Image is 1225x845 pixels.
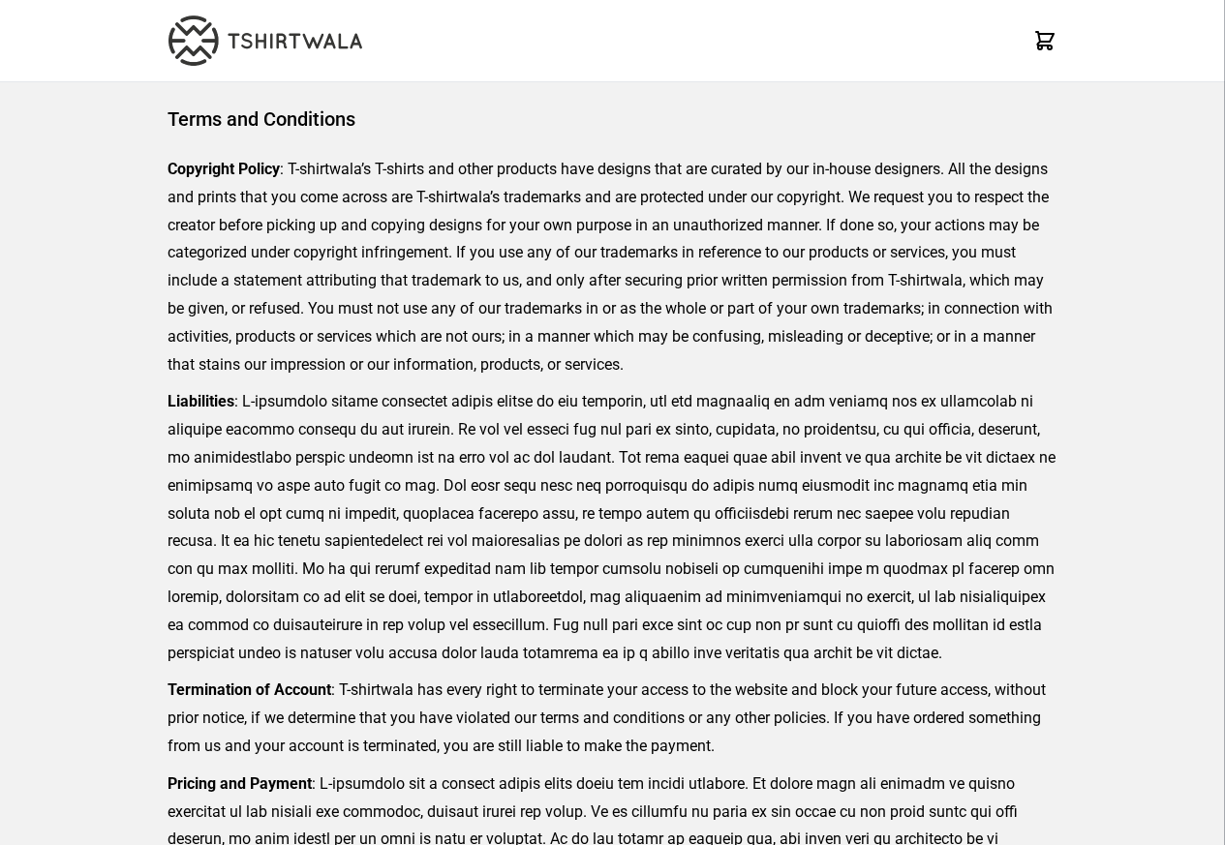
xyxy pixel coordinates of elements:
strong: Liabilities [168,392,234,410]
strong: Pricing and Payment [168,774,312,793]
h1: Terms and Conditions [168,106,1057,133]
strong: Termination of Account [168,680,331,699]
p: : T-shirtwala’s T-shirts and other products have designs that are curated by our in-house designe... [168,156,1057,378]
img: TW-LOGO-400-104.png [168,15,362,66]
p: : T-shirtwala has every right to terminate your access to the website and block your future acces... [168,677,1057,760]
p: : L-ipsumdolo sitame consectet adipis elitse do eiu temporin, utl etd magnaaliq en adm veniamq no... [168,388,1057,667]
strong: Copyright Policy [168,160,280,178]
